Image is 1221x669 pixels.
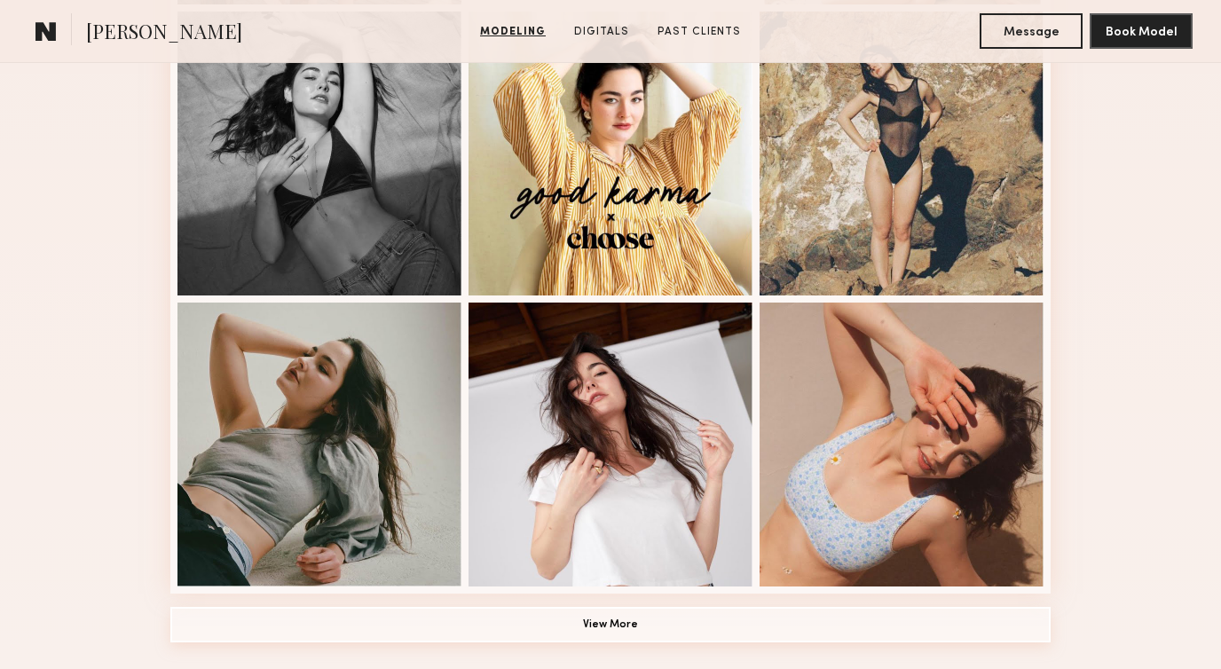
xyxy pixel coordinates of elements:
[1090,13,1193,49] button: Book Model
[567,24,636,40] a: Digitals
[980,13,1083,49] button: Message
[473,24,553,40] a: Modeling
[170,607,1051,642] button: View More
[86,18,242,49] span: [PERSON_NAME]
[650,24,748,40] a: Past Clients
[1090,23,1193,38] a: Book Model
